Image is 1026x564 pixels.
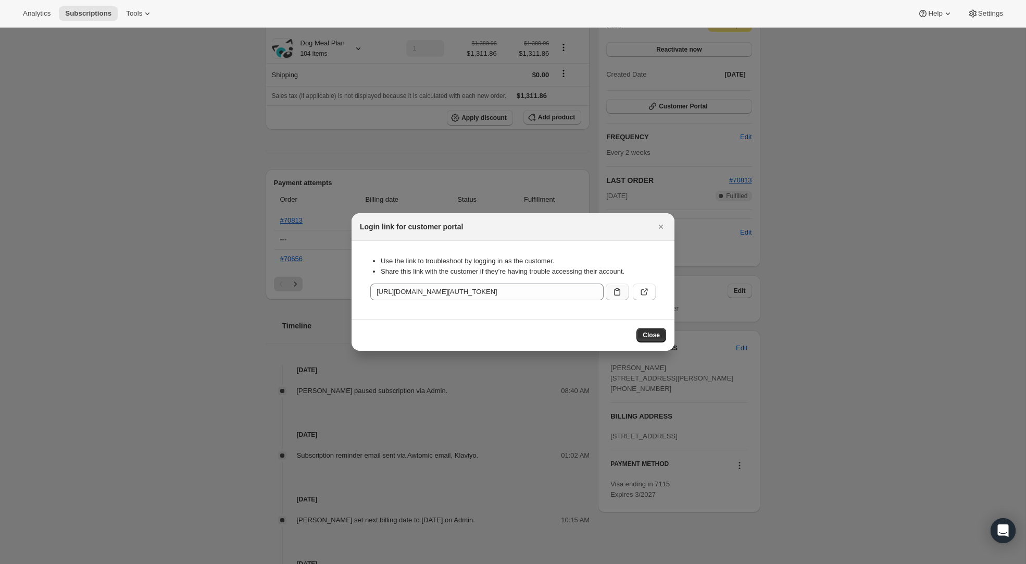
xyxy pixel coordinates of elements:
[961,6,1009,21] button: Settings
[911,6,959,21] button: Help
[978,9,1003,18] span: Settings
[643,331,660,339] span: Close
[381,266,656,277] li: Share this link with the customer if they’re having trouble accessing their account.
[23,9,51,18] span: Analytics
[360,222,463,232] h2: Login link for customer portal
[654,219,668,234] button: Close
[928,9,942,18] span: Help
[65,9,111,18] span: Subscriptions
[381,256,656,266] li: Use the link to troubleshoot by logging in as the customer.
[59,6,118,21] button: Subscriptions
[126,9,142,18] span: Tools
[636,328,666,342] button: Close
[120,6,159,21] button: Tools
[17,6,57,21] button: Analytics
[991,518,1016,543] div: Open Intercom Messenger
